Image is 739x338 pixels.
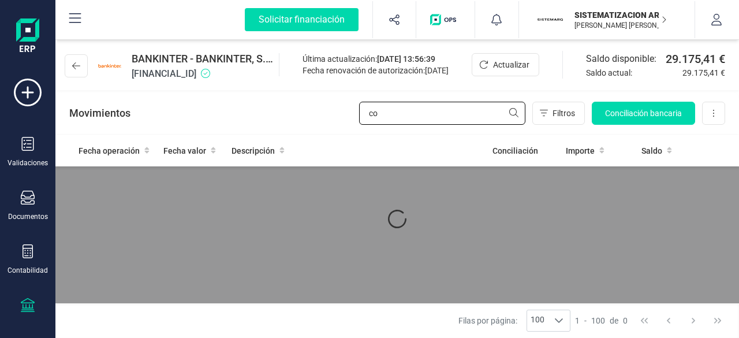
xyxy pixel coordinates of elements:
[132,67,274,81] span: [FINANCIAL_ID]
[586,67,678,79] span: Saldo actual:
[586,52,661,66] span: Saldo disponible:
[623,315,628,326] span: 0
[575,315,628,326] div: -
[132,51,274,67] span: BANKINTER - BANKINTER, S.A.
[527,310,548,331] span: 100
[641,145,662,157] span: Saldo
[303,65,449,76] div: Fecha renovación de autorización:
[69,105,130,121] p: Movimientos
[682,67,725,79] span: 29.175,41 €
[658,310,680,332] button: Previous Page
[592,102,695,125] button: Conciliación bancaria
[425,66,449,75] span: [DATE]
[492,145,538,157] span: Conciliación
[8,212,48,221] div: Documentos
[16,18,39,55] img: Logo Finanedi
[532,102,585,125] button: Filtros
[591,315,605,326] span: 100
[423,1,468,38] button: Logo de OPS
[682,310,704,332] button: Next Page
[493,59,529,70] span: Actualizar
[163,145,206,157] span: Fecha valor
[566,145,595,157] span: Importe
[538,7,563,32] img: SI
[245,8,359,31] div: Solicitar financiación
[8,266,48,275] div: Contabilidad
[707,310,729,332] button: Last Page
[574,9,667,21] p: SISTEMATIZACION ARQUITECTONICA EN REFORMAS SL
[303,53,449,65] div: Última actualización:
[610,315,618,326] span: de
[430,14,461,25] img: Logo de OPS
[232,145,275,157] span: Descripción
[574,21,667,30] p: [PERSON_NAME] [PERSON_NAME]
[377,54,435,64] span: [DATE] 13:56:39
[472,53,539,76] button: Actualizar
[605,107,682,119] span: Conciliación bancaria
[633,310,655,332] button: First Page
[458,310,570,332] div: Filas por página:
[553,107,575,119] span: Filtros
[231,1,372,38] button: Solicitar financiación
[533,1,681,38] button: SISISTEMATIZACION ARQUITECTONICA EN REFORMAS SL[PERSON_NAME] [PERSON_NAME]
[575,315,580,326] span: 1
[359,102,525,125] input: Buscar movimiento...
[8,158,48,168] div: Validaciones
[666,51,725,67] span: 29.175,41 €
[79,145,140,157] span: Fecha operación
